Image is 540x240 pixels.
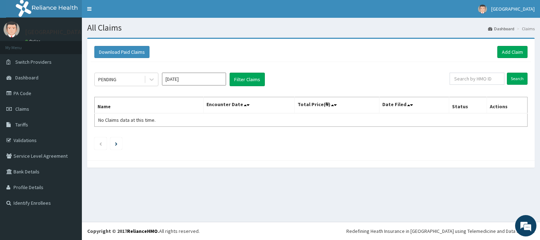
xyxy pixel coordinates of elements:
th: Status [449,97,487,114]
img: User Image [478,5,487,14]
a: RelianceHMO [127,228,158,234]
h1: All Claims [87,23,535,32]
input: Search by HMO ID [450,73,504,85]
button: Filter Claims [230,73,265,86]
a: Next page [115,140,117,147]
span: Switch Providers [15,59,52,65]
th: Actions [487,97,527,114]
a: Online [25,39,42,44]
p: [GEOGRAPHIC_DATA] [25,29,84,35]
span: No Claims data at this time. [98,117,156,123]
div: Redefining Heath Insurance in [GEOGRAPHIC_DATA] using Telemedicine and Data Science! [346,228,535,235]
div: PENDING [98,76,116,83]
a: Dashboard [488,26,514,32]
footer: All rights reserved. [82,222,540,240]
a: Add Claim [497,46,528,58]
li: Claims [515,26,535,32]
th: Total Price(₦) [295,97,379,114]
strong: Copyright © 2017 . [87,228,159,234]
span: Dashboard [15,74,38,81]
a: Previous page [99,140,102,147]
input: Select Month and Year [162,73,226,85]
th: Name [95,97,204,114]
img: User Image [4,21,20,37]
span: Claims [15,106,29,112]
th: Date Filed [379,97,449,114]
th: Encounter Date [204,97,295,114]
button: Download Paid Claims [94,46,150,58]
input: Search [507,73,528,85]
span: Tariffs [15,121,28,128]
span: [GEOGRAPHIC_DATA] [491,6,535,12]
